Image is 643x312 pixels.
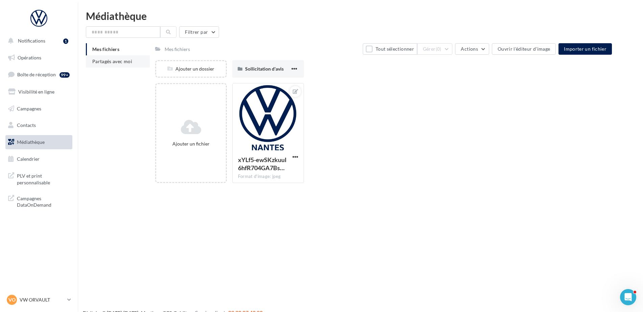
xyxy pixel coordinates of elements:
button: Notifications 1 [4,34,71,48]
span: Notifications [18,38,45,44]
div: Médiathèque [86,11,635,21]
button: Ouvrir l'éditeur d'image [492,43,556,55]
a: PLV et print personnalisable [4,168,74,188]
span: Boîte de réception [17,72,56,77]
a: Calendrier [4,152,74,166]
a: Contacts [4,118,74,132]
span: Sollicitation d'avis [245,66,284,72]
a: Visibilité en ligne [4,85,74,99]
span: Campagnes [17,105,41,111]
button: Gérer(0) [417,43,453,55]
span: xYLf5-ewSKzkuuI6hfR704GA7BsRiXUEBrclffsvPzlOyyBONQKtS3HDEF3IO9OHXWSeewG2f92sW8Ct7g=s0 [238,156,287,172]
div: Ajouter un dossier [156,66,226,72]
span: VO [8,296,16,303]
a: VO VW ORVAULT [5,293,72,306]
div: Format d'image: jpeg [238,174,298,180]
button: Tout sélectionner [363,43,417,55]
span: Contacts [17,122,36,128]
span: (0) [436,46,442,52]
button: Importer un fichier [558,43,612,55]
span: Partagés avec moi [92,58,132,64]
span: Médiathèque [17,139,45,145]
div: Mes fichiers [165,46,190,53]
button: Filtrer par [179,26,219,38]
span: Importer un fichier [564,46,606,52]
span: Actions [461,46,478,52]
a: Campagnes DataOnDemand [4,191,74,211]
a: Médiathèque [4,135,74,149]
span: Mes fichiers [92,46,119,52]
a: Boîte de réception99+ [4,67,74,82]
button: Actions [455,43,489,55]
p: VW ORVAULT [20,296,65,303]
a: Campagnes [4,102,74,116]
div: 99+ [59,72,70,78]
div: Ajouter un fichier [159,140,223,147]
span: Campagnes DataOnDemand [17,194,70,208]
span: Calendrier [17,156,40,162]
span: Visibilité en ligne [18,89,54,95]
a: Opérations [4,51,74,65]
iframe: Intercom live chat [620,289,636,305]
span: PLV et print personnalisable [17,171,70,186]
span: Opérations [18,55,41,60]
div: 1 [63,38,68,44]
